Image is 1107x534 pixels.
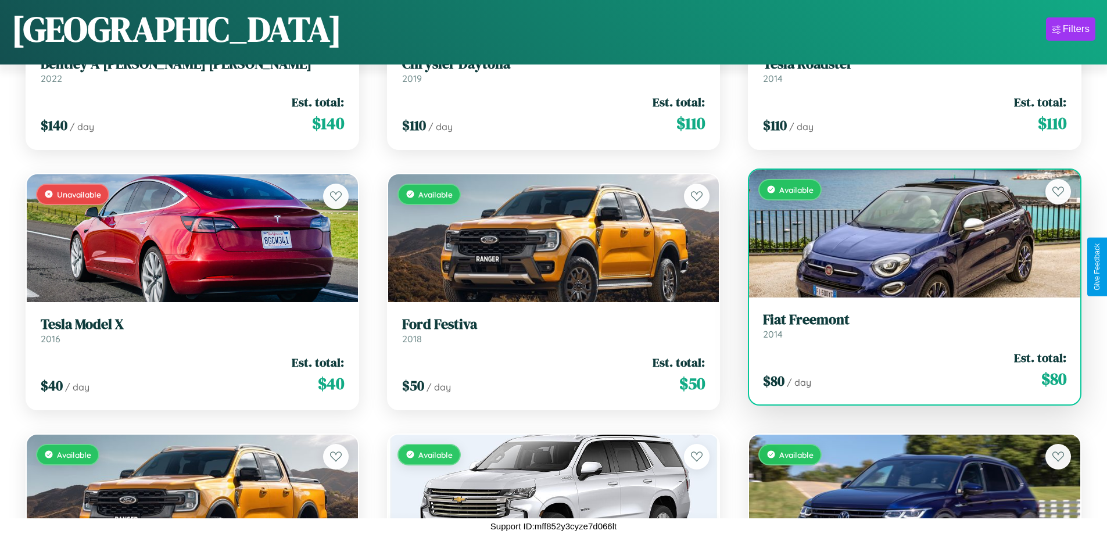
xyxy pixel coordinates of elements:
span: / day [789,121,814,132]
div: Give Feedback [1093,243,1101,291]
span: $ 140 [312,112,344,135]
span: / day [787,377,811,388]
a: Tesla Roadster2014 [763,56,1066,84]
span: / day [65,381,89,393]
a: Ford Festiva2018 [402,316,705,345]
span: Est. total: [292,354,344,371]
span: $ 110 [1038,112,1066,135]
h3: Bentley A [PERSON_NAME] [PERSON_NAME] [41,56,344,73]
h3: Chrysler Daytona [402,56,705,73]
span: $ 40 [318,372,344,395]
span: $ 140 [41,116,67,135]
span: Unavailable [57,189,101,199]
h1: [GEOGRAPHIC_DATA] [12,5,342,53]
h3: Fiat Freemont [763,311,1066,328]
a: Fiat Freemont2014 [763,311,1066,340]
h3: Tesla Model X [41,316,344,333]
span: / day [427,381,451,393]
span: $ 110 [676,112,705,135]
span: $ 110 [763,116,787,135]
a: Chrysler Daytona2019 [402,56,705,84]
span: 2018 [402,333,422,345]
span: Available [418,450,453,460]
span: $ 40 [41,376,63,395]
span: Available [779,185,814,195]
span: Available [57,450,91,460]
span: 2022 [41,73,62,84]
p: Support ID: mff852y3cyze7d066lt [490,518,617,534]
span: Est. total: [1014,94,1066,110]
a: Tesla Model X2016 [41,316,344,345]
span: Est. total: [292,94,344,110]
button: Filters [1046,17,1095,41]
h3: Tesla Roadster [763,56,1066,73]
span: Est. total: [653,354,705,371]
a: Bentley A [PERSON_NAME] [PERSON_NAME]2022 [41,56,344,84]
span: $ 50 [679,372,705,395]
span: / day [70,121,94,132]
span: $ 80 [763,371,784,390]
span: Available [418,189,453,199]
h3: Ford Festiva [402,316,705,333]
span: / day [428,121,453,132]
span: 2014 [763,73,783,84]
span: $ 50 [402,376,424,395]
span: $ 80 [1041,367,1066,390]
span: 2019 [402,73,422,84]
span: $ 110 [402,116,426,135]
div: Filters [1063,23,1090,35]
span: Est. total: [1014,349,1066,366]
span: Est. total: [653,94,705,110]
span: 2014 [763,328,783,340]
span: 2016 [41,333,60,345]
span: Available [779,450,814,460]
